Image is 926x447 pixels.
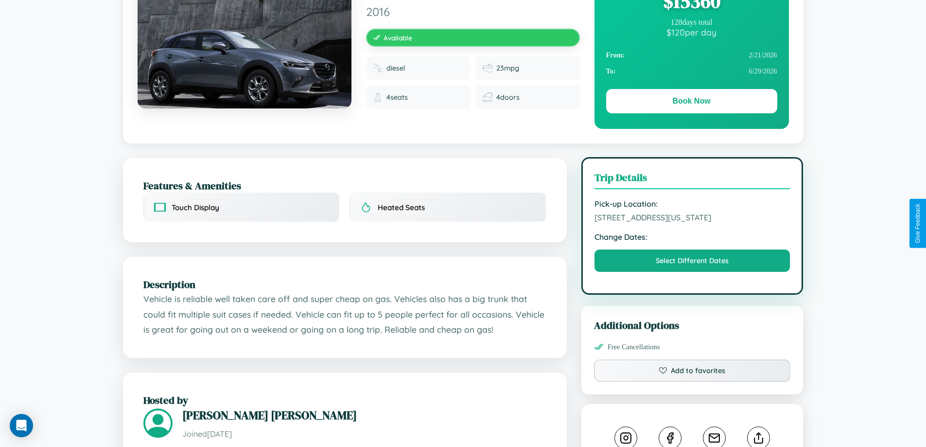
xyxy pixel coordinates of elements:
[594,250,790,272] button: Select Different Dates
[143,277,546,291] h2: Description
[496,93,520,102] span: 4 doors
[10,414,33,437] div: Open Intercom Messenger
[366,4,580,19] span: 2016
[143,179,546,193] h2: Features & Amenities
[496,64,519,72] span: 23 mpg
[594,213,790,222] span: [STREET_ADDRESS][US_STATE]
[594,170,790,189] h3: Trip Details
[182,407,546,423] h3: [PERSON_NAME] [PERSON_NAME]
[606,27,777,37] div: $ 120 per day
[172,203,219,212] span: Touch Display
[143,291,546,338] p: Vehicle is reliable well taken care off and super cheap on gas. Vehicles also has a big trunk tha...
[182,427,546,441] p: Joined [DATE]
[386,64,405,72] span: diesel
[914,204,921,243] div: Give Feedback
[606,67,616,75] strong: To:
[483,63,492,73] img: Fuel efficiency
[143,393,546,407] h2: Hosted by
[373,92,383,102] img: Seats
[594,359,791,382] button: Add to favorites
[606,51,625,59] strong: From:
[608,343,660,351] span: Free Cancellations
[483,92,492,102] img: Doors
[384,34,412,42] span: Available
[594,318,791,332] h3: Additional Options
[373,63,383,73] img: Fuel type
[594,232,790,242] strong: Change Dates:
[606,18,777,27] div: 128 days total
[606,63,777,79] div: 6 / 29 / 2026
[378,203,425,212] span: Heated Seats
[386,93,408,102] span: 4 seats
[606,89,777,113] button: Book Now
[594,199,790,209] strong: Pick-up Location:
[606,47,777,63] div: 2 / 21 / 2026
